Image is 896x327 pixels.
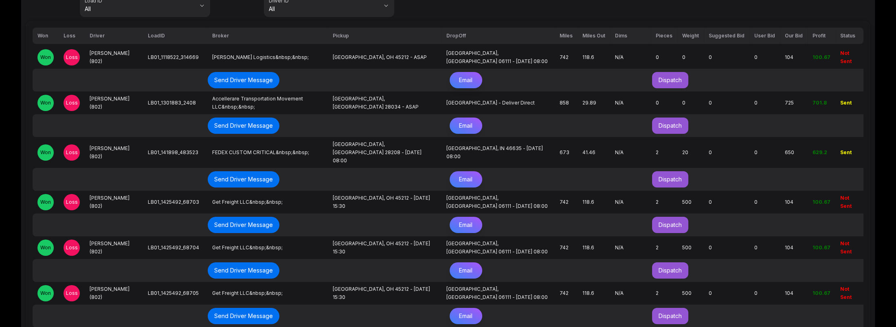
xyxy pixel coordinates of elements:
[40,290,51,296] span: Won
[208,118,279,134] button: Send Driver Message
[148,149,198,155] span: LB01_141898_483523
[446,195,548,209] span: [GEOGRAPHIC_DATA], [GEOGRAPHIC_DATA] 06111 - [DATE] 08:00
[90,286,130,300] span: [PERSON_NAME] (802)
[333,240,430,255] span: [GEOGRAPHIC_DATA], OH 45212 - [DATE] 15:30
[90,50,130,64] span: [PERSON_NAME] (802)
[66,54,78,61] span: Loss
[212,244,283,251] span: Get Freight LLC&nbsp;&nbsp;
[208,217,279,233] button: Send Driver Message
[754,149,758,155] span: 0
[754,290,758,296] span: 0
[615,290,624,296] span: N/A
[333,286,430,300] span: [GEOGRAPHIC_DATA], OH 45212 - [DATE] 15:30
[785,290,793,296] span: 104
[652,118,688,134] button: Dispatch
[441,28,555,44] th: DropOff
[813,199,830,205] span: 100.67
[446,50,548,64] span: [GEOGRAPHIC_DATA], [GEOGRAPHIC_DATA] 06111 - [DATE] 08:00
[446,240,548,255] span: [GEOGRAPHIC_DATA], [GEOGRAPHIC_DATA] 06111 - [DATE] 08:00
[208,308,279,324] button: Send Driver Message
[582,149,595,155] span: 41.46
[450,308,482,324] button: Email
[785,199,793,205] span: 104
[754,54,758,60] span: 0
[656,149,659,155] span: 2
[709,54,712,60] span: 0
[610,28,651,44] th: Dims
[450,118,482,134] button: Email
[212,54,309,60] span: [PERSON_NAME] Logistics&nbsp;&nbsp;
[813,149,827,155] span: 629.2
[560,149,569,155] span: 673
[66,199,78,205] span: Loss
[652,171,688,187] button: Dispatch
[208,262,279,279] button: Send Driver Message
[450,262,482,279] button: Email
[840,50,852,64] span: Not Sent
[709,100,712,106] span: 0
[652,308,688,324] button: Dispatch
[656,100,659,106] span: 0
[615,149,624,155] span: N/A
[754,100,758,106] span: 0
[682,54,685,60] span: 0
[333,141,422,163] span: [GEOGRAPHIC_DATA], [GEOGRAPHIC_DATA] 28208 - [DATE] 08:00
[652,262,688,279] button: Dispatch
[682,199,692,205] span: 500
[560,100,569,106] span: 858
[212,290,283,296] span: Get Freight LLC&nbsp;&nbsp;
[813,244,830,251] span: 100.67
[560,244,569,251] span: 742
[682,290,692,296] span: 500
[578,28,610,44] th: Miles Out
[785,54,793,60] span: 104
[33,28,59,44] th: Won
[450,171,482,187] button: Email
[143,28,207,44] th: LoadID
[682,100,685,106] span: 0
[651,28,677,44] th: Pieces
[333,96,419,110] span: [GEOGRAPHIC_DATA], [GEOGRAPHIC_DATA] 28034 - ASAP
[66,290,78,296] span: Loss
[40,100,51,106] span: Won
[59,28,85,44] th: Loss
[148,54,199,60] span: LB01_1118522_314669
[212,149,309,155] span: FEDEX CUSTOM CRITICAL&nbsp;&nbsp;
[85,5,195,13] span: All
[656,54,659,60] span: 0
[560,199,569,205] span: 742
[90,240,130,255] span: [PERSON_NAME] (802)
[615,100,624,106] span: N/A
[656,244,659,251] span: 2
[328,28,441,44] th: Pickup
[652,72,688,88] button: Dispatch
[785,244,793,251] span: 104
[709,199,712,205] span: 0
[813,290,830,296] span: 100.67
[333,195,430,209] span: [GEOGRAPHIC_DATA], OH 45212 - [DATE] 15:30
[615,244,624,251] span: N/A
[446,100,535,106] span: [GEOGRAPHIC_DATA] - Deliver Direct
[582,54,594,60] span: 118.6
[682,244,692,251] span: 500
[780,28,808,44] th: Our Bid
[652,217,688,233] button: Dispatch
[560,290,569,296] span: 742
[808,28,835,44] th: Profit
[90,195,130,209] span: [PERSON_NAME] (802)
[148,290,199,296] span: LB01_1425492_68705
[677,28,704,44] th: Weight
[754,244,758,251] span: 0
[333,54,427,60] span: [GEOGRAPHIC_DATA], OH 45212 - ASAP
[40,149,51,156] span: Won
[813,100,827,106] span: 701.8
[450,217,482,233] button: Email
[40,54,51,61] span: Won
[709,244,712,251] span: 0
[85,28,143,44] th: Driver
[785,100,794,106] span: 725
[560,54,569,60] span: 742
[450,72,482,88] button: Email
[582,199,594,205] span: 118.6
[66,100,78,106] span: Loss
